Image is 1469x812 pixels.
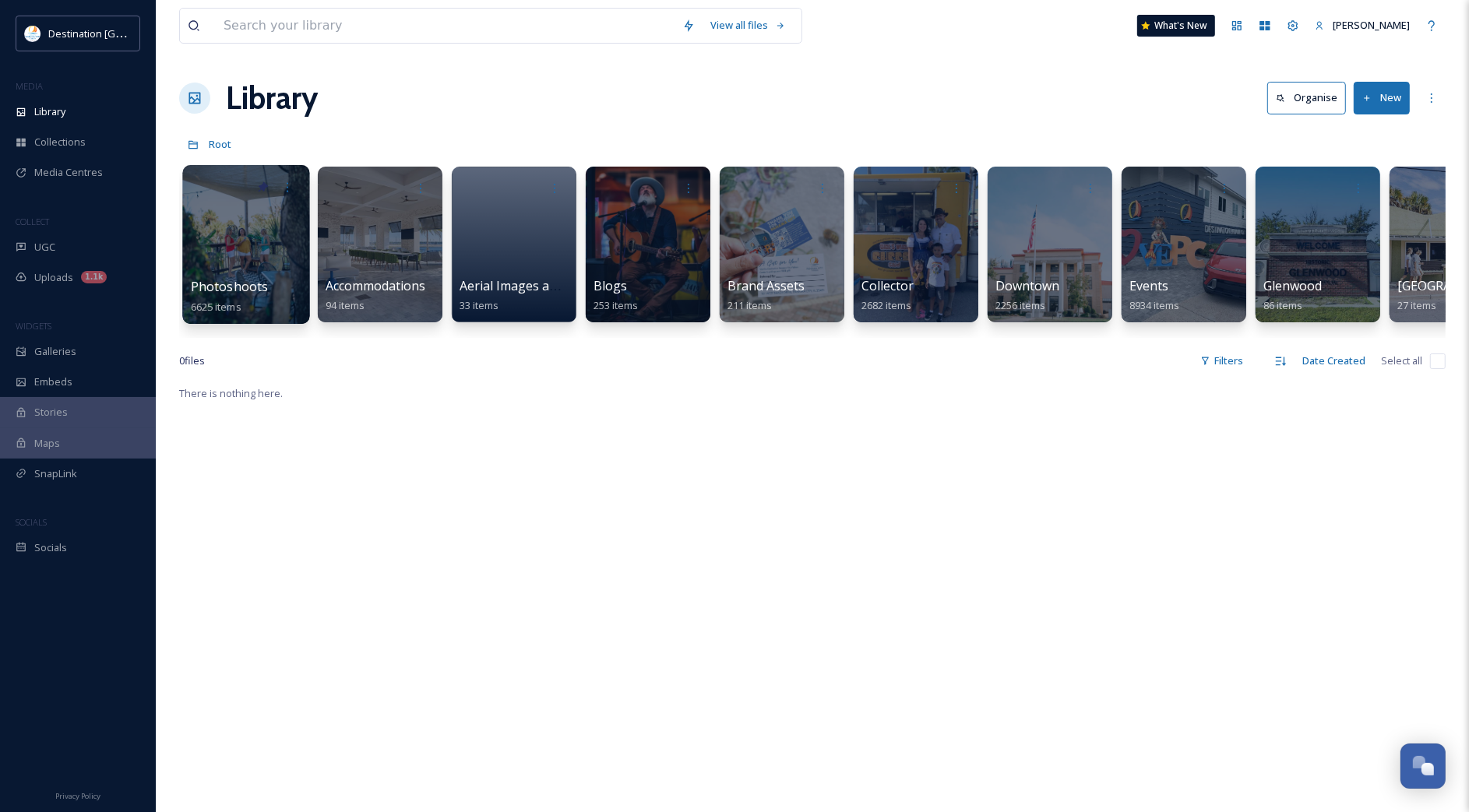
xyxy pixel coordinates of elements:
span: Library [34,104,65,119]
div: Filters [1192,346,1251,376]
a: Events8934 items [1129,279,1179,312]
span: Events [1129,277,1168,294]
a: Brand Assets211 items [727,279,805,312]
span: Destination [GEOGRAPHIC_DATA] [48,26,203,40]
span: Media Centres [34,165,103,180]
span: Stories [34,405,68,420]
span: Brand Assets [727,277,805,294]
a: Privacy Policy [55,786,100,804]
span: WIDGETS [16,320,51,332]
a: View all files [703,10,794,40]
a: Aerial Images and Video33 items [460,279,600,312]
a: Photoshoots6625 items [191,279,269,314]
a: Downtown2256 items [995,279,1059,312]
span: Collector [861,277,914,294]
div: Date Created [1295,346,1373,376]
span: Root [209,137,231,151]
span: Glenwood [1263,277,1322,294]
span: MEDIA [16,80,43,92]
div: 1.1k [81,271,107,283]
a: What's New [1137,15,1215,37]
span: There is nothing here. [179,386,283,400]
span: 27 items [1397,298,1436,312]
span: SOCIALS [16,516,47,528]
span: Accommodations [326,277,425,294]
span: 94 items [326,298,365,312]
span: [PERSON_NAME] [1333,18,1410,32]
img: download.png [25,26,41,41]
input: Search your library [216,9,675,43]
span: 33 items [460,298,498,312]
span: Embeds [34,374,72,389]
span: Privacy Policy [55,791,100,801]
a: Root [209,135,231,153]
a: [PERSON_NAME] [1307,10,1418,40]
span: Select all [1381,353,1422,368]
span: Galleries [34,344,76,359]
a: Collector2682 items [861,279,914,312]
span: 2256 items [995,298,1045,312]
span: Collections [34,135,86,149]
span: Maps [34,436,60,451]
a: Library [226,75,318,121]
span: UGC [34,240,55,255]
a: Blogs253 items [594,279,638,312]
span: Downtown [995,277,1059,294]
a: Glenwood86 items [1263,279,1322,312]
span: Blogs [594,277,627,294]
button: Open Chat [1400,743,1446,789]
a: Accommodations94 items [326,279,425,312]
span: Socials [34,540,67,555]
span: 6625 items [191,299,241,313]
span: COLLECT [16,216,49,227]
span: Aerial Images and Video [460,277,600,294]
span: SnapLink [34,466,77,481]
span: Photoshoots [191,278,269,295]
span: 2682 items [861,298,911,312]
span: 8934 items [1129,298,1179,312]
button: New [1354,82,1410,114]
span: 86 items [1263,298,1302,312]
span: 253 items [594,298,638,312]
span: 211 items [727,298,772,312]
span: Uploads [34,270,73,285]
button: Organise [1267,82,1346,114]
span: 0 file s [179,353,205,368]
